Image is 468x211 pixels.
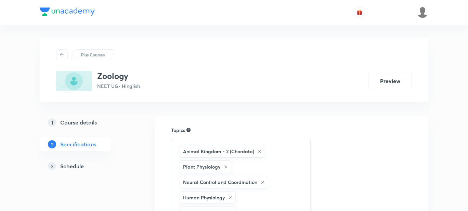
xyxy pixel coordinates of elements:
[356,9,363,15] img: avatar
[97,71,140,81] h3: Zoology
[183,179,257,186] h6: Neural Control and Coordination
[60,118,97,127] h5: Course details
[171,127,185,134] h6: Topics
[60,140,96,148] h5: Specifications
[40,116,133,129] a: 1Course details
[417,6,428,18] img: Aamir Yousuf
[48,162,56,170] p: 3
[183,194,225,201] h6: Human Physiology
[40,8,95,17] a: Company Logo
[81,52,105,58] p: Plus Courses
[56,71,92,91] img: B07F878F-8C37-4FCA-A8C0-D960F11DBB31_plus.png
[40,8,95,16] img: Company Logo
[186,127,191,133] div: Search for topics
[97,82,140,90] p: NEET UG • Hinglish
[48,118,56,127] p: 1
[48,140,56,148] p: 2
[60,162,84,170] h5: Schedule
[40,159,133,173] a: 3Schedule
[183,148,254,155] h6: Animal Kingdom - 2 (Chordata)
[183,163,220,170] h6: Plant Physiology
[368,73,412,89] button: Preview
[354,7,365,18] button: avatar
